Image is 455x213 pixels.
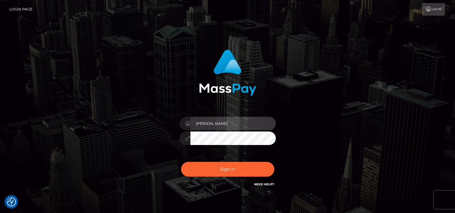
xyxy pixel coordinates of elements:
[422,3,445,16] a: Login
[181,162,274,177] button: Sign in
[190,117,276,130] input: Username...
[254,182,274,186] a: Need Help?
[9,3,32,16] a: Login Page
[199,50,256,96] img: MassPay Login
[7,197,16,206] img: Revisit consent button
[7,197,16,206] button: Consent Preferences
